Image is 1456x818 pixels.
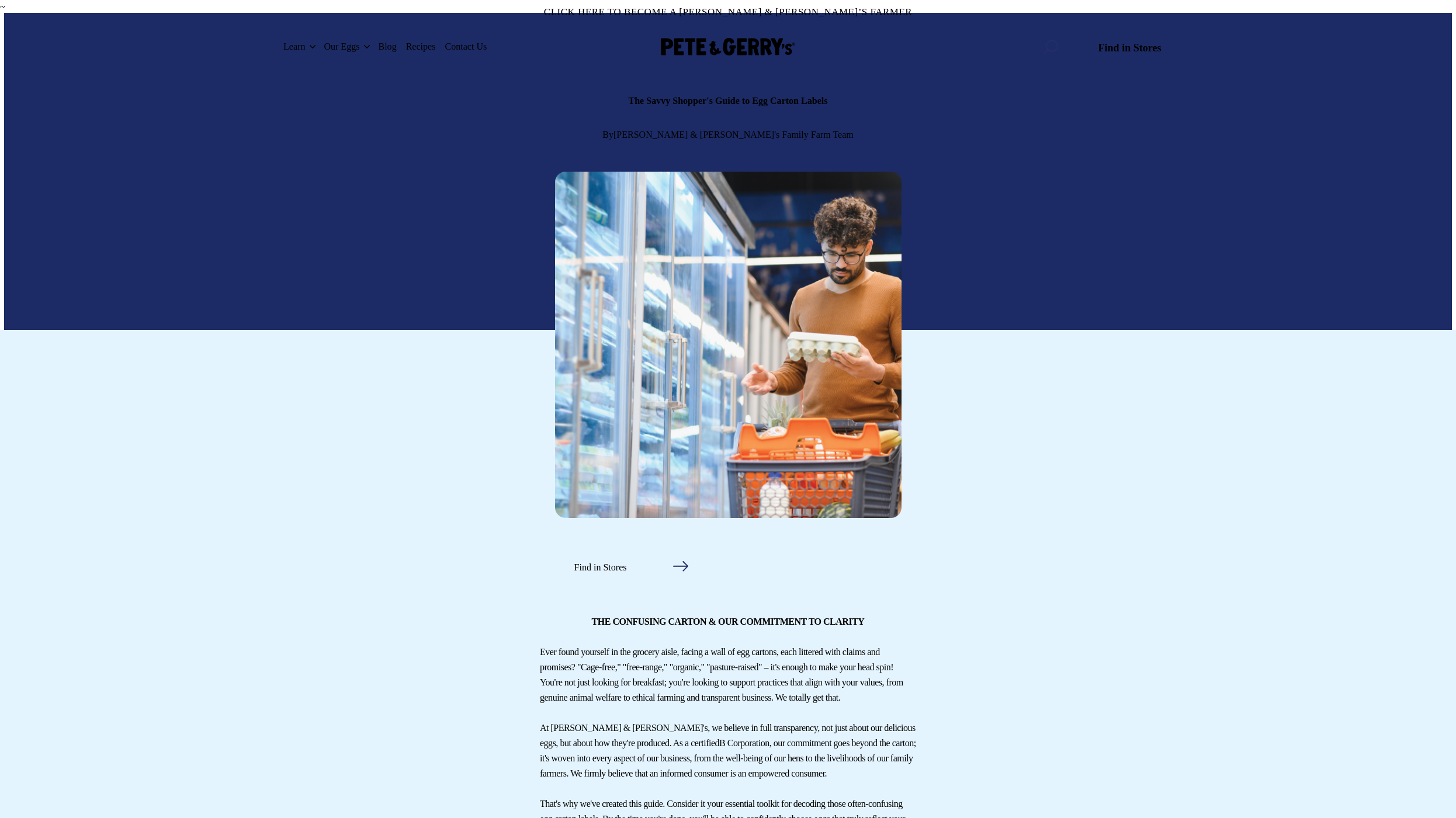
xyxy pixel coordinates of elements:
[1082,32,1177,61] a: Find in Stores
[719,738,769,748] a: B Corporation
[445,40,487,54] span: Contact Us
[283,40,305,54] span: Learn
[574,561,627,575] span: Find in Stores
[592,617,865,626] span: The Confusing Carton & Our Commitment to Clarity
[324,40,359,54] span: Our Eggs
[770,83,799,119] span: Carton
[672,83,713,119] span: Shopper's
[406,40,436,54] span: Recipes
[540,723,916,778] span: At [PERSON_NAME] & [PERSON_NAME]'s, we believe in full transparency, not just about our delicious...
[613,130,854,140] span: [PERSON_NAME] & [PERSON_NAME]'s Family Farm Team
[378,40,396,54] span: Blog
[440,32,491,61] a: Contact Us
[319,32,364,61] a: Our Eggs
[558,547,704,585] a: Find in Stores
[715,83,740,119] span: Guide
[310,45,316,49] button: Open the dropdown menu for Learn
[1098,40,1162,56] span: Find in Stores
[801,83,827,119] span: Labels
[742,83,750,119] span: to
[646,83,670,119] span: Savvy
[1031,32,1070,61] input: Search
[540,647,903,702] span: Ever found yourself in the grocery aisle, facing a wall of egg cartons, each littered with claims...
[752,83,768,119] span: Egg
[628,83,644,119] span: The
[597,128,859,142] span: By
[279,32,310,61] a: Learn
[401,32,441,61] a: Recipes
[373,32,401,61] a: Blog
[364,45,370,49] button: Open the dropdown menu for Our Eggs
